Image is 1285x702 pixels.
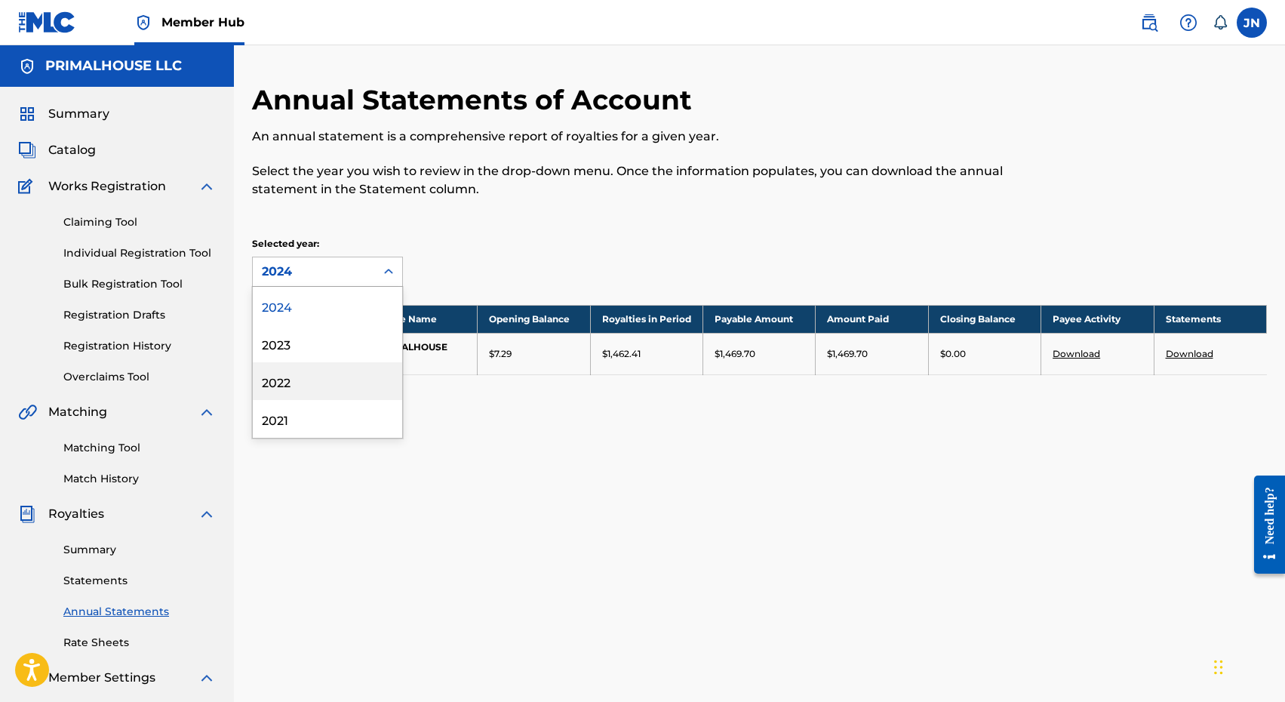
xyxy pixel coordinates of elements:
[364,305,477,333] th: Payee Name
[63,369,216,385] a: Overclaims Tool
[48,669,155,687] span: Member Settings
[48,105,109,123] span: Summary
[928,305,1041,333] th: Closing Balance
[478,305,590,333] th: Opening Balance
[1214,645,1223,690] div: Drag
[715,347,755,361] p: $1,469.70
[48,403,107,421] span: Matching
[63,245,216,261] a: Individual Registration Tool
[198,669,216,687] img: expand
[1179,14,1197,32] img: help
[1053,348,1100,359] a: Download
[63,542,216,558] a: Summary
[1237,8,1267,38] div: User Menu
[48,177,166,196] span: Works Registration
[198,403,216,421] img: expand
[253,325,402,362] div: 2023
[253,287,402,325] div: 2024
[252,83,699,117] h2: Annual Statements of Account
[1210,630,1285,702] iframe: Chat Widget
[48,505,104,523] span: Royalties
[18,141,96,159] a: CatalogCatalog
[63,604,216,620] a: Annual Statements
[63,307,216,323] a: Registration Drafts
[18,177,38,196] img: Works Registration
[18,105,36,123] img: Summary
[1140,14,1158,32] img: search
[1041,305,1154,333] th: Payee Activity
[827,347,868,361] p: $1,469.70
[18,141,36,159] img: Catalog
[18,403,37,421] img: Matching
[590,305,702,333] th: Royalties in Period
[1134,8,1164,38] a: Public Search
[63,573,216,589] a: Statements
[18,505,36,523] img: Royalties
[489,347,512,361] p: $7.29
[198,177,216,196] img: expand
[1243,464,1285,586] iframe: Resource Center
[1154,305,1267,333] th: Statements
[252,237,403,251] p: Selected year:
[45,57,182,75] h5: PRIMALHOUSE LLC
[1173,8,1204,38] div: Help
[63,338,216,354] a: Registration History
[253,400,402,438] div: 2021
[63,471,216,487] a: Match History
[63,635,216,651] a: Rate Sheets
[253,362,402,400] div: 2022
[1213,15,1228,30] div: Notifications
[602,347,641,361] p: $1,462.41
[63,276,216,292] a: Bulk Registration Tool
[1166,348,1213,359] a: Download
[161,14,244,31] span: Member Hub
[134,14,152,32] img: Top Rightsholder
[198,505,216,523] img: expand
[364,333,477,374] td: PRIMALHOUSE LLC
[940,347,966,361] p: $0.00
[703,305,816,333] th: Payable Amount
[816,305,928,333] th: Amount Paid
[262,263,366,281] div: 2024
[252,162,1034,199] p: Select the year you wish to review in the drop-down menu. Once the information populates, you can...
[63,440,216,456] a: Matching Tool
[18,105,109,123] a: SummarySummary
[252,128,1034,146] p: An annual statement is a comprehensive report of royalties for a given year.
[18,57,36,75] img: Accounts
[18,11,76,33] img: MLC Logo
[63,214,216,230] a: Claiming Tool
[48,141,96,159] span: Catalog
